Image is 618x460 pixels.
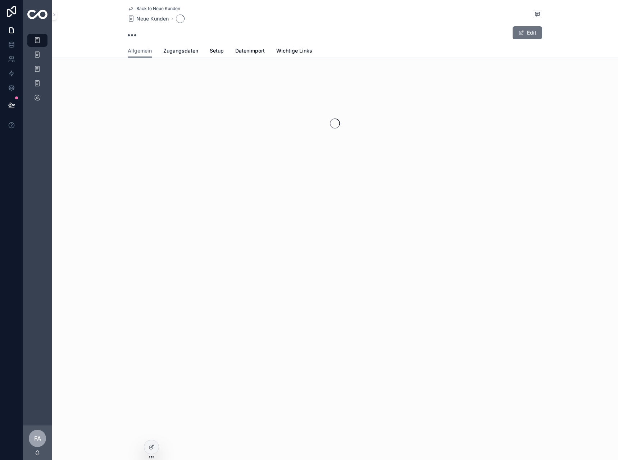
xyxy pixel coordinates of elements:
[128,6,180,12] a: Back to Neue Kunden
[210,44,224,59] a: Setup
[34,434,41,443] span: FA
[235,47,265,54] span: Datenimport
[276,44,312,59] a: Wichtige Links
[163,47,198,54] span: Zugangsdaten
[23,29,52,114] div: scrollable content
[276,47,312,54] span: Wichtige Links
[235,44,265,59] a: Datenimport
[128,47,152,54] span: Allgemein
[128,44,152,58] a: Allgemein
[27,10,47,19] img: App logo
[136,6,180,12] span: Back to Neue Kunden
[136,15,169,22] span: Neue Kunden
[513,26,542,39] button: Edit
[128,15,169,22] a: Neue Kunden
[163,44,198,59] a: Zugangsdaten
[210,47,224,54] span: Setup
